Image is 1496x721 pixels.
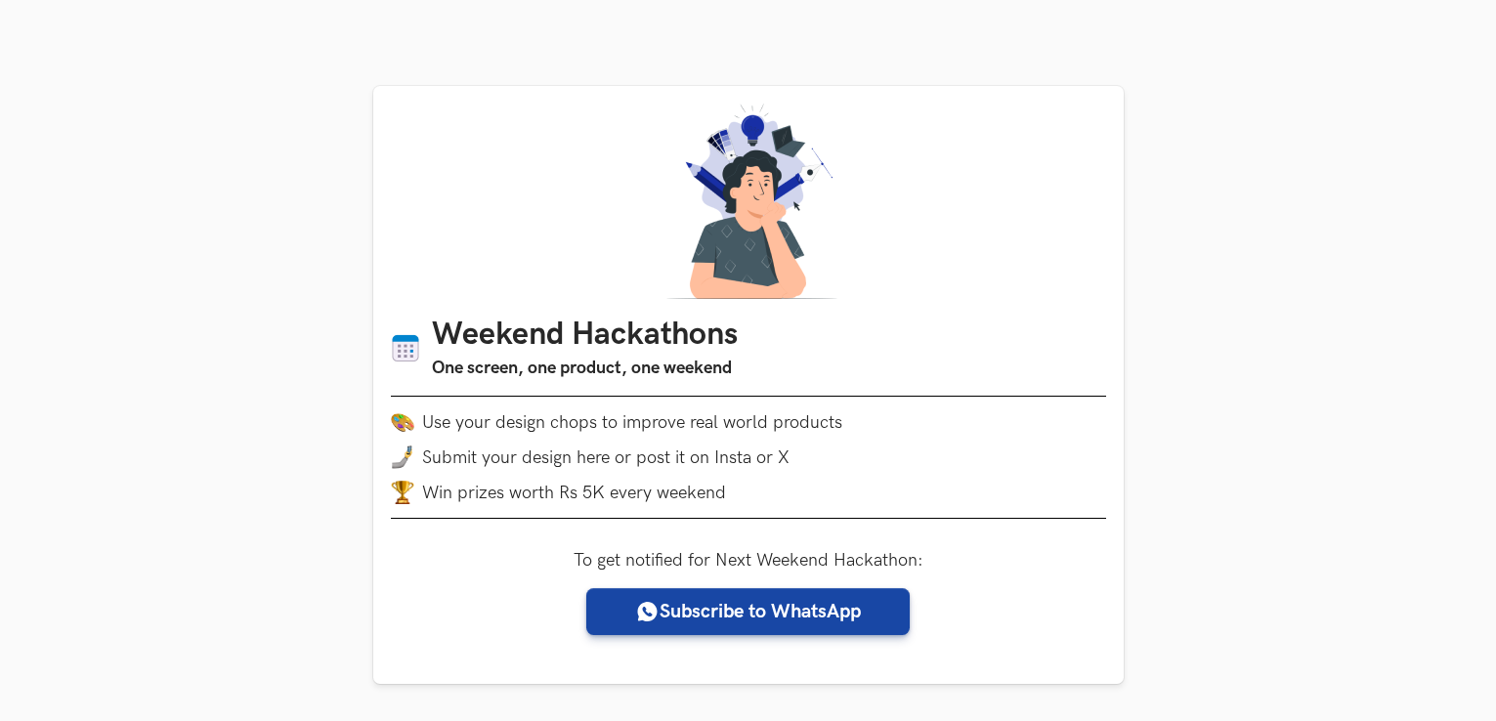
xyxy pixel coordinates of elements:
a: Subscribe to WhatsApp [586,588,910,635]
img: Calendar icon [391,333,420,363]
img: mobile-in-hand.png [391,445,414,469]
h3: One screen, one product, one weekend [432,355,738,382]
label: To get notified for Next Weekend Hackathon: [574,550,923,571]
span: Submit your design here or post it on Insta or X [422,447,790,468]
li: Win prizes worth Rs 5K every weekend [391,481,1106,504]
img: A designer thinking [655,104,842,299]
img: trophy.png [391,481,414,504]
li: Use your design chops to improve real world products [391,410,1106,434]
img: palette.png [391,410,414,434]
h1: Weekend Hackathons [432,317,738,355]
